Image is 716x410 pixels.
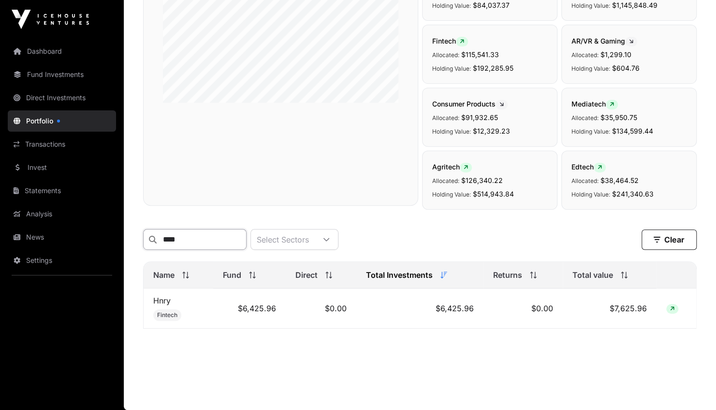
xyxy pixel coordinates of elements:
[483,289,563,329] td: $0.00
[600,113,637,121] span: $35,950.75
[473,1,510,9] span: $84,037.37
[461,176,503,184] span: $126,340.22
[432,163,472,171] span: Agritech
[432,191,471,198] span: Holding Value:
[600,50,631,59] span: $1,299.10
[153,269,175,281] span: Name
[493,269,522,281] span: Returns
[432,51,459,59] span: Allocated:
[366,269,433,281] span: Total Investments
[668,364,716,410] iframe: Chat Widget
[153,296,171,305] a: Hnry
[461,50,499,59] span: $115,541.33
[473,190,514,198] span: $514,943.84
[356,289,483,329] td: $6,425.96
[432,100,508,108] span: Consumer Products
[571,163,606,171] span: Edtech
[571,191,610,198] span: Holding Value:
[461,113,498,121] span: $91,932.65
[432,177,459,184] span: Allocated:
[571,2,610,9] span: Holding Value:
[213,289,286,329] td: $6,425.96
[642,229,697,250] button: Clear
[571,128,610,135] span: Holding Value:
[8,180,116,201] a: Statements
[8,203,116,225] a: Analysis
[571,177,599,184] span: Allocated:
[12,10,89,29] img: Icehouse Ventures Logo
[571,65,610,72] span: Holding Value:
[571,51,599,59] span: Allocated:
[473,127,510,135] span: $12,329.23
[571,100,618,108] span: Mediatech
[223,269,241,281] span: Fund
[8,110,116,132] a: Portfolio
[612,64,640,72] span: $604.76
[612,1,658,9] span: $1,145,848.49
[432,114,459,121] span: Allocated:
[612,190,654,198] span: $241,340.63
[432,65,471,72] span: Holding Value:
[8,227,116,248] a: News
[571,37,637,45] span: AR/VR & Gaming
[286,289,356,329] td: $0.00
[8,64,116,85] a: Fund Investments
[612,127,653,135] span: $134,599.44
[600,176,639,184] span: $38,464.52
[432,128,471,135] span: Holding Value:
[8,87,116,108] a: Direct Investments
[432,2,471,9] span: Holding Value:
[157,311,177,319] span: Fintech
[295,269,318,281] span: Direct
[8,41,116,62] a: Dashboard
[8,134,116,155] a: Transactions
[432,37,468,45] span: Fintech
[563,289,657,329] td: $7,625.96
[251,229,315,249] div: Select Sectors
[571,114,599,121] span: Allocated:
[8,157,116,178] a: Invest
[473,64,513,72] span: $192,285.95
[572,269,613,281] span: Total value
[8,250,116,271] a: Settings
